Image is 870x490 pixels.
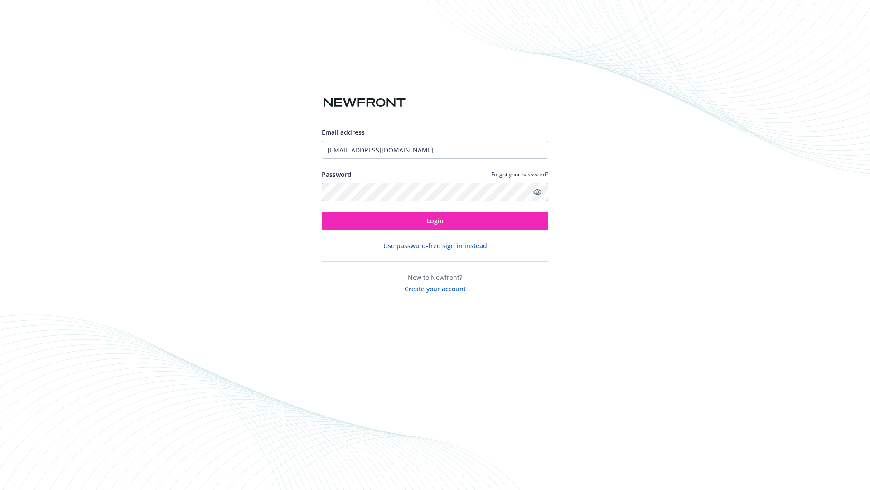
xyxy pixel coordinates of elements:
[532,186,543,197] a: Show password
[322,183,548,201] input: Enter your password
[408,273,462,282] span: New to Newfront?
[322,128,365,137] span: Email address
[322,95,407,111] img: Newfront logo
[322,141,548,159] input: Enter your email
[491,171,548,178] a: Forgot your password?
[322,212,548,230] button: Login
[383,241,487,250] button: Use password-free sign in instead
[405,282,466,294] button: Create your account
[322,170,352,179] label: Password
[426,216,444,225] span: Login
